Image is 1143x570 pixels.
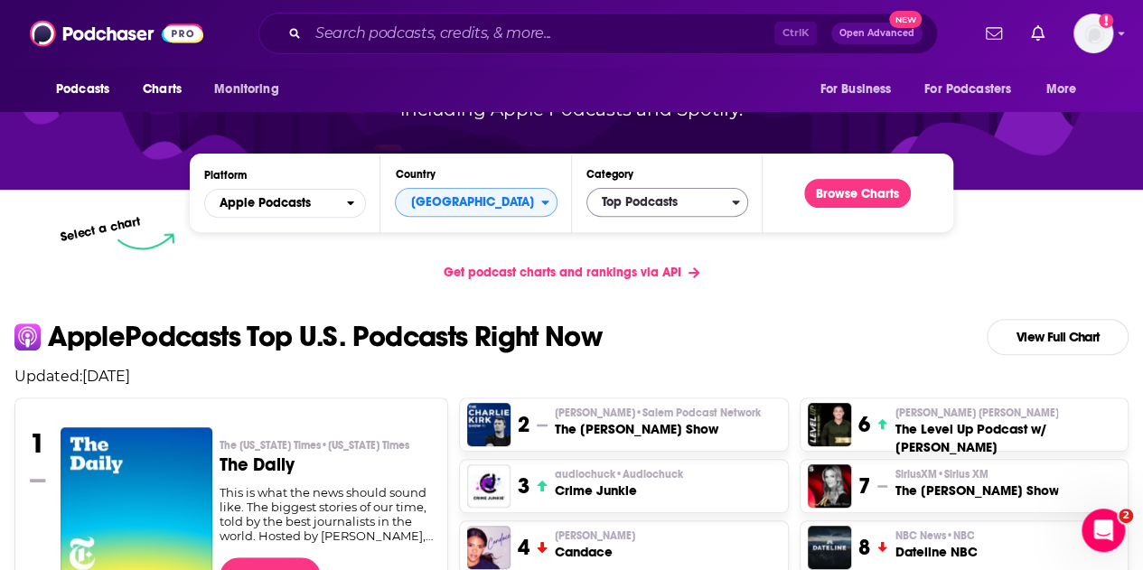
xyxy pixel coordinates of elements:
button: Show profile menu [1073,14,1113,53]
span: [PERSON_NAME] [555,528,635,543]
button: Countries [395,188,557,217]
p: Candace Owens [555,528,635,543]
button: open menu [43,72,133,107]
button: open menu [807,72,913,107]
p: The New York Times • New York Times [220,438,434,453]
p: Apple Podcasts Top U.S. Podcasts Right Now [48,322,602,351]
button: open menu [204,189,366,218]
a: The [US_STATE] Times•[US_STATE] TimesThe Daily [220,438,434,485]
span: audiochuck [555,467,683,481]
iframe: Intercom live chat [1082,509,1125,552]
img: Crime Junkie [467,464,511,508]
p: Charlie Kirk • Salem Podcast Network [555,406,761,420]
a: Show notifications dropdown [1024,18,1052,49]
p: Paul Alex Espinoza [895,406,1120,420]
a: View Full Chart [987,319,1129,355]
div: This is what the news should sound like. The biggest stories of our time, told by the best journa... [220,485,434,543]
span: Logged in as gabrielle.gantz [1073,14,1113,53]
h3: 7 [858,472,870,500]
span: • Sirius XM [936,468,988,481]
span: The [US_STATE] Times [220,438,409,453]
p: NBC News • NBC [895,528,977,543]
svg: Add a profile image [1099,14,1113,28]
span: • Salem Podcast Network [635,406,761,419]
h3: The [PERSON_NAME] Show [895,481,1058,500]
span: New [889,11,922,28]
span: • Audiochuck [615,468,683,481]
span: • NBC [945,529,974,542]
img: Dateline NBC [808,526,851,569]
h2: Platforms [204,189,366,218]
img: apple Icon [14,323,41,350]
div: Search podcasts, credits, & more... [258,13,938,54]
h3: The Level Up Podcast w/ [PERSON_NAME] [895,420,1120,456]
span: For Podcasters [924,77,1011,102]
span: For Business [820,77,891,102]
img: The Charlie Kirk Show [467,403,511,446]
span: SiriusXM [895,467,988,481]
a: Get podcast charts and rankings via API [429,250,714,294]
img: User Profile [1073,14,1113,53]
a: NBC News•NBCDateline NBC [895,528,977,561]
span: Get podcast charts and rankings via API [444,265,681,280]
span: Open Advanced [839,29,914,38]
span: Ctrl K [774,22,817,45]
button: open menu [913,72,1037,107]
input: Search podcasts, credits, & more... [308,19,774,48]
button: Browse Charts [804,179,911,208]
h3: Crime Junkie [555,481,683,500]
img: The Level Up Podcast w/ Paul Alex [808,403,851,446]
p: SiriusXM • Sirius XM [895,467,1058,481]
h3: Candace [555,543,635,561]
h3: 6 [858,411,870,438]
h3: 4 [518,534,529,561]
p: Up-to-date popularity rankings from the top podcast charts, including Apple Podcasts and Spotify. [261,66,883,124]
span: • [US_STATE] Times [321,439,409,452]
span: [PERSON_NAME] [PERSON_NAME] [895,406,1058,420]
button: Categories [586,188,748,217]
span: NBC News [895,528,974,543]
span: [PERSON_NAME] [555,406,761,420]
span: Podcasts [56,77,109,102]
a: Show notifications dropdown [979,18,1009,49]
p: Select a chart [60,213,143,245]
h3: The [PERSON_NAME] Show [555,420,761,438]
span: Charts [143,77,182,102]
a: SiriusXM•Sirius XMThe [PERSON_NAME] Show [895,467,1058,500]
a: Charts [131,72,192,107]
a: [PERSON_NAME]•Salem Podcast NetworkThe [PERSON_NAME] Show [555,406,761,438]
a: [PERSON_NAME] [PERSON_NAME]The Level Up Podcast w/ [PERSON_NAME] [895,406,1120,456]
a: [PERSON_NAME]Candace [555,528,635,561]
button: open menu [1034,72,1100,107]
h3: 2 [518,411,529,438]
a: audiochuck•AudiochuckCrime Junkie [555,467,683,500]
img: select arrow [117,233,174,250]
h3: 8 [858,534,870,561]
span: Top Podcasts [587,187,732,218]
span: 2 [1119,509,1133,523]
span: [GEOGRAPHIC_DATA] [396,187,540,218]
h3: The Daily [220,456,434,474]
span: More [1046,77,1077,102]
img: The Megyn Kelly Show [808,464,851,508]
img: Podchaser - Follow, Share and Rate Podcasts [30,16,203,51]
span: Monitoring [214,77,278,102]
button: Open AdvancedNew [831,23,923,44]
img: Candace [467,526,511,569]
button: open menu [201,72,302,107]
h3: 1 [30,427,45,460]
p: audiochuck • Audiochuck [555,467,683,481]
